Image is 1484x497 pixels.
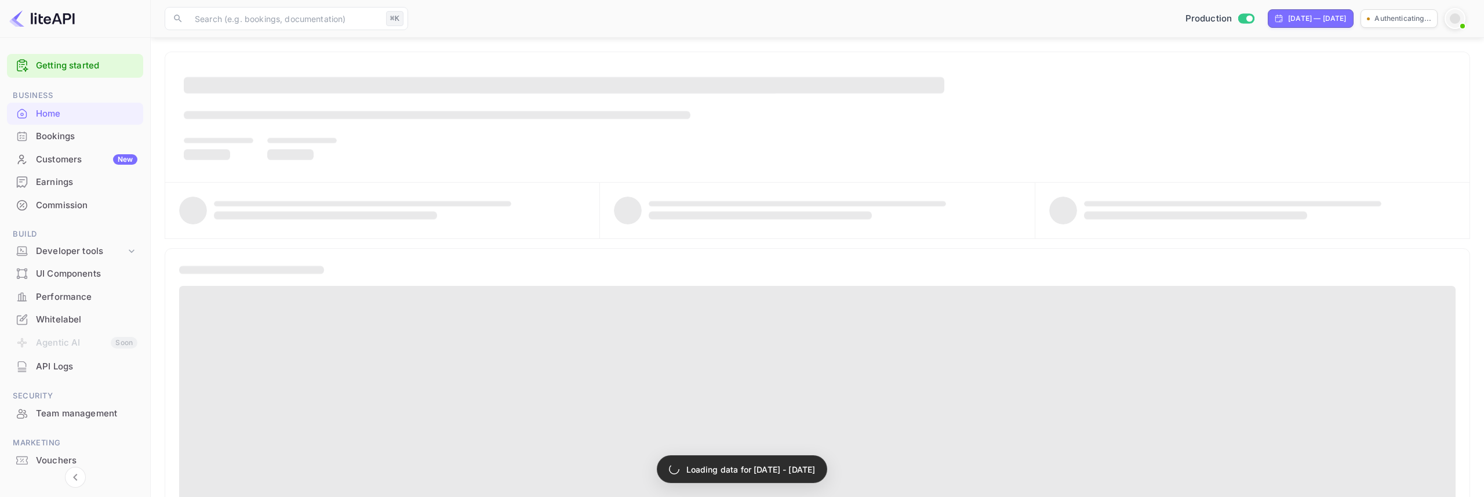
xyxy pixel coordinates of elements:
[7,437,143,449] span: Marketing
[1185,12,1232,26] span: Production
[36,107,137,121] div: Home
[386,11,403,26] div: ⌘K
[7,449,143,472] div: Vouchers
[7,103,143,125] div: Home
[7,402,143,425] div: Team management
[7,194,143,216] a: Commission
[7,171,143,194] div: Earnings
[7,194,143,217] div: Commission
[7,286,143,307] a: Performance
[36,267,137,281] div: UI Components
[36,454,137,467] div: Vouchers
[7,125,143,148] div: Bookings
[113,154,137,165] div: New
[686,463,816,476] p: Loading data for [DATE] - [DATE]
[7,171,143,193] a: Earnings
[65,467,86,488] button: Collapse navigation
[7,390,143,402] span: Security
[36,313,137,327] div: Whitelabel
[1288,13,1346,24] div: [DATE] — [DATE]
[188,7,381,30] input: Search (e.g. bookings, documentation)
[1181,12,1259,26] div: Switch to Sandbox mode
[36,245,126,258] div: Developer tools
[36,153,137,166] div: Customers
[36,291,137,304] div: Performance
[7,449,143,471] a: Vouchers
[7,228,143,241] span: Build
[7,355,143,378] div: API Logs
[36,130,137,143] div: Bookings
[7,148,143,170] a: CustomersNew
[7,355,143,377] a: API Logs
[36,59,137,72] a: Getting started
[7,89,143,102] span: Business
[9,9,75,28] img: LiteAPI logo
[7,263,143,284] a: UI Components
[1374,13,1431,24] p: Authenticating...
[7,286,143,309] div: Performance
[7,309,143,331] div: Whitelabel
[7,148,143,171] div: CustomersNew
[1268,9,1354,28] div: Click to change the date range period
[36,176,137,189] div: Earnings
[7,125,143,147] a: Bookings
[7,241,143,262] div: Developer tools
[7,54,143,78] div: Getting started
[7,402,143,424] a: Team management
[7,103,143,124] a: Home
[36,407,137,420] div: Team management
[36,199,137,212] div: Commission
[36,360,137,373] div: API Logs
[7,263,143,285] div: UI Components
[7,309,143,330] a: Whitelabel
